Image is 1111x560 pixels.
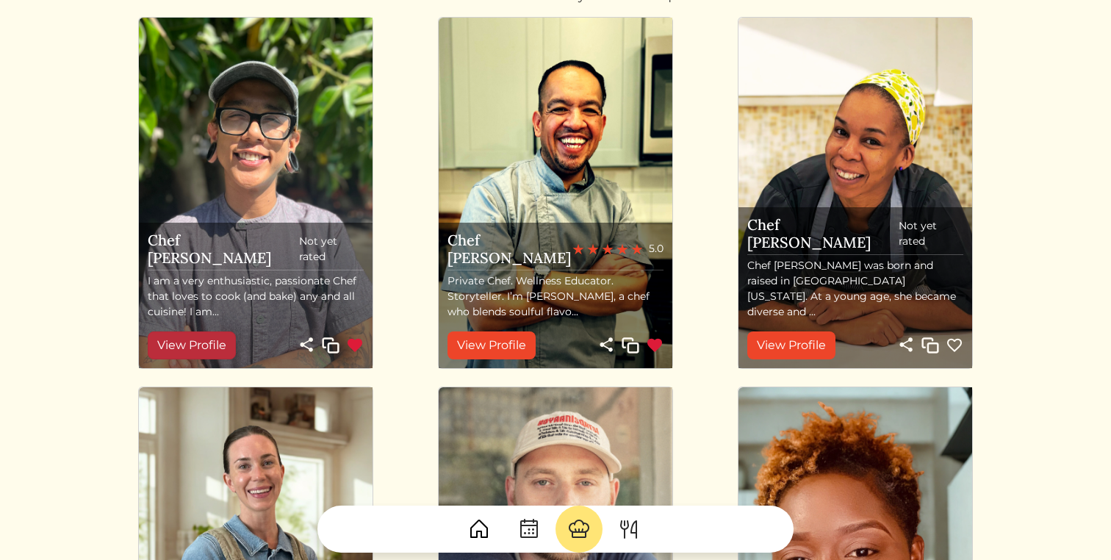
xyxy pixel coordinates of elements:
[447,273,664,320] p: Private Chef. Wellness Educator. Storyteller. I’m [PERSON_NAME], a chef who blends soulful flavo...
[148,231,299,267] h5: Chef [PERSON_NAME]
[946,337,963,354] img: Favorite chef
[567,517,591,541] img: ChefHat-a374fb509e4f37eb0702ca99f5f64f3b6956810f32a249b33092029f8484b388.svg
[616,243,628,255] img: red_star-5cc96fd108c5e382175c3007810bf15d673b234409b64feca3859e161d9d1ec7.svg
[747,216,899,251] h5: Chef [PERSON_NAME]
[649,241,664,256] span: 5.0
[517,517,541,541] img: CalendarDots-5bcf9d9080389f2a281d69619e1c85352834be518fbc73d9501aef674afc0d57.svg
[298,336,315,353] img: share-light-8df865c3ed655fe057401550c46c3e2ced4b90b5ae989a53fdbb116f906c45e5.svg
[899,218,963,249] span: Not yet rated
[346,337,364,354] img: Remove Favorite chef
[322,337,339,354] img: Copy link to profile
[79,444,300,554] iframe: ZoomInfo Anywhere
[572,243,584,255] img: red_star-5cc96fd108c5e382175c3007810bf15d673b234409b64feca3859e161d9d1ec7.svg
[921,337,939,354] img: Copy link to profile
[139,18,373,368] img: Chef Nick
[646,337,664,354] img: Remove Favorite chef
[747,331,835,359] a: View Profile
[747,258,963,320] p: Chef [PERSON_NAME] was born and raised in [GEOGRAPHIC_DATA][US_STATE]. At a young age, she became...
[467,517,491,541] img: House-9bf13187bcbb5817f509fe5e7408150f90897510c4275e13d0d5fca38e0b5951.svg
[602,243,614,255] img: red_star-5cc96fd108c5e382175c3007810bf15d673b234409b64feca3859e161d9d1ec7.svg
[631,243,643,255] img: red_star-5cc96fd108c5e382175c3007810bf15d673b234409b64feca3859e161d9d1ec7.svg
[738,18,972,368] img: Chef Courtney
[148,331,236,359] a: View Profile
[617,517,641,541] img: ForkKnife-55491504ffdb50bab0c1e09e7649658475375261d09fd45db06cec23bce548bf.svg
[597,336,615,353] img: share-light-8df865c3ed655fe057401550c46c3e2ced4b90b5ae989a53fdbb116f906c45e5.svg
[439,18,672,368] img: Chef Ryan
[299,234,364,265] span: Not yet rated
[897,336,915,353] img: share-light-8df865c3ed655fe057401550c46c3e2ced4b90b5ae989a53fdbb116f906c45e5.svg
[447,231,572,267] h5: Chef [PERSON_NAME]
[587,243,599,255] img: red_star-5cc96fd108c5e382175c3007810bf15d673b234409b64feca3859e161d9d1ec7.svg
[622,337,639,354] img: Copy link to profile
[447,331,536,359] a: View Profile
[148,273,364,320] p: I am a very enthusiastic, passionate Chef that loves to cook (and bake) any and all cuisine! I am...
